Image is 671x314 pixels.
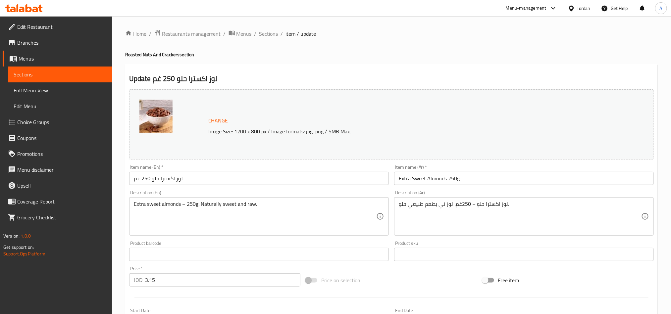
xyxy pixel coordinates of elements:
[17,182,107,190] span: Upsell
[17,118,107,126] span: Choice Groups
[145,273,300,287] input: Please enter price
[125,51,658,58] h4: Roasted Nuts And Crackers section
[3,162,112,178] a: Menu disclaimer
[21,232,31,240] span: 1.0.0
[125,29,658,38] nav: breadcrumb
[281,30,283,38] li: /
[134,201,376,232] textarea: Extra sweet almonds – 250g. Naturally sweet and raw.
[149,30,151,38] li: /
[14,86,107,94] span: Full Menu View
[578,5,591,12] div: Jordan
[254,30,257,38] li: /
[154,29,221,38] a: Restaurants management
[3,249,45,258] a: Support.OpsPlatform
[3,51,112,67] a: Menus
[17,166,107,174] span: Menu disclaimer
[229,29,252,38] a: Menus
[3,114,112,130] a: Choice Groups
[19,55,107,63] span: Menus
[3,194,112,209] a: Coverage Report
[8,98,112,114] a: Edit Menu
[3,146,112,162] a: Promotions
[660,5,662,12] span: A
[162,30,221,38] span: Restaurants management
[321,276,360,284] span: Price on selection
[236,30,252,38] span: Menus
[394,172,654,185] input: Enter name Ar
[3,178,112,194] a: Upsell
[399,201,641,232] textarea: لوز اكسترا حلو – 250غم، لوز ني بطعم طبيعي حلو.
[17,134,107,142] span: Coupons
[3,130,112,146] a: Coupons
[125,30,146,38] a: Home
[206,114,231,127] button: Change
[3,209,112,225] a: Grocery Checklist
[8,82,112,98] a: Full Menu View
[498,276,519,284] span: Free item
[129,172,389,185] input: Enter name En
[129,74,654,84] h2: Update لوز اكسترا حلو 250 غم
[206,127,584,135] p: Image Size: 1200 x 800 px / Image formats: jpg, png / 5MB Max.
[17,39,107,47] span: Branches
[3,35,112,51] a: Branches
[3,232,20,240] span: Version:
[208,116,228,125] span: Change
[139,100,173,133] img: %D9%84%D9%88%D8%B2_%D8%A7%D9%83%D8%B3%D8%AA%D8%B1%D8%A7_%D8%AD%D9%84%D9%88_250_%D8%BA%D9%85638894...
[129,248,389,261] input: Please enter product barcode
[506,4,546,12] div: Menu-management
[3,243,34,251] span: Get support on:
[286,30,316,38] span: item / update
[17,23,107,31] span: Edit Restaurant
[14,102,107,110] span: Edit Menu
[394,248,654,261] input: Please enter product sku
[17,198,107,205] span: Coverage Report
[259,30,278,38] a: Sections
[17,150,107,158] span: Promotions
[224,30,226,38] li: /
[14,70,107,78] span: Sections
[8,67,112,82] a: Sections
[17,213,107,221] span: Grocery Checklist
[134,276,142,284] p: JOD
[3,19,112,35] a: Edit Restaurant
